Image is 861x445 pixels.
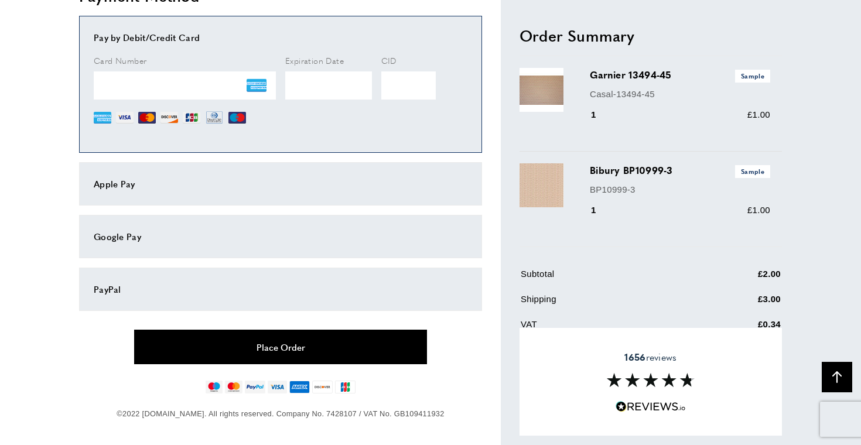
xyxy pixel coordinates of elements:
div: 1 [590,108,613,122]
img: maestro [206,381,223,393]
div: PayPal [94,282,467,296]
img: Garnier 13494-45 [520,69,563,112]
img: american-express [289,381,310,393]
span: £1.00 [747,205,770,215]
td: £0.34 [700,317,781,340]
strong: 1656 [624,350,645,364]
iframe: Secure Credit Card Frame - Expiration Date [285,71,372,100]
img: jcb [335,381,356,393]
div: Pay by Debit/Credit Card [94,30,467,44]
button: Place Order [134,330,427,364]
td: VAT [521,317,699,340]
span: £1.00 [747,109,770,119]
img: AE.png [247,76,266,95]
td: Subtotal [521,267,699,290]
span: CID [381,54,397,66]
h3: Garnier 13494-45 [590,69,770,83]
img: mastercard [225,381,242,393]
span: Expiration Date [285,54,344,66]
p: BP10999-3 [590,183,770,197]
iframe: Secure Credit Card Frame - CVV [381,71,436,100]
span: ©2022 [DOMAIN_NAME]. All rights reserved. Company No. 7428107 / VAT No. GB109411932 [117,409,444,418]
img: paypal [245,381,265,393]
span: reviews [624,351,676,363]
img: visa [268,381,287,393]
div: 1 [590,203,613,217]
span: Sample [735,165,770,177]
td: £3.00 [700,292,781,315]
h3: Bibury BP10999-3 [590,163,770,177]
img: MC.png [138,109,156,126]
img: discover [312,381,333,393]
div: Google Pay [94,230,467,244]
img: Reviews.io 5 stars [616,401,686,412]
h2: Order Summary [520,25,782,46]
span: Sample [735,70,770,83]
img: Reviews section [607,373,695,387]
div: Apple Pay [94,177,467,191]
img: AE.png [94,109,111,126]
img: DN.png [205,109,224,126]
img: MI.png [228,109,246,126]
img: DI.png [160,109,178,126]
img: Bibury BP10999-3 [520,163,563,207]
p: Casal-13494-45 [590,87,770,101]
img: VI.png [116,109,134,126]
span: Card Number [94,54,146,66]
td: Shipping [521,292,699,315]
img: JCB.png [183,109,200,126]
iframe: Secure Credit Card Frame - Credit Card Number [94,71,276,100]
td: £2.00 [700,267,781,290]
